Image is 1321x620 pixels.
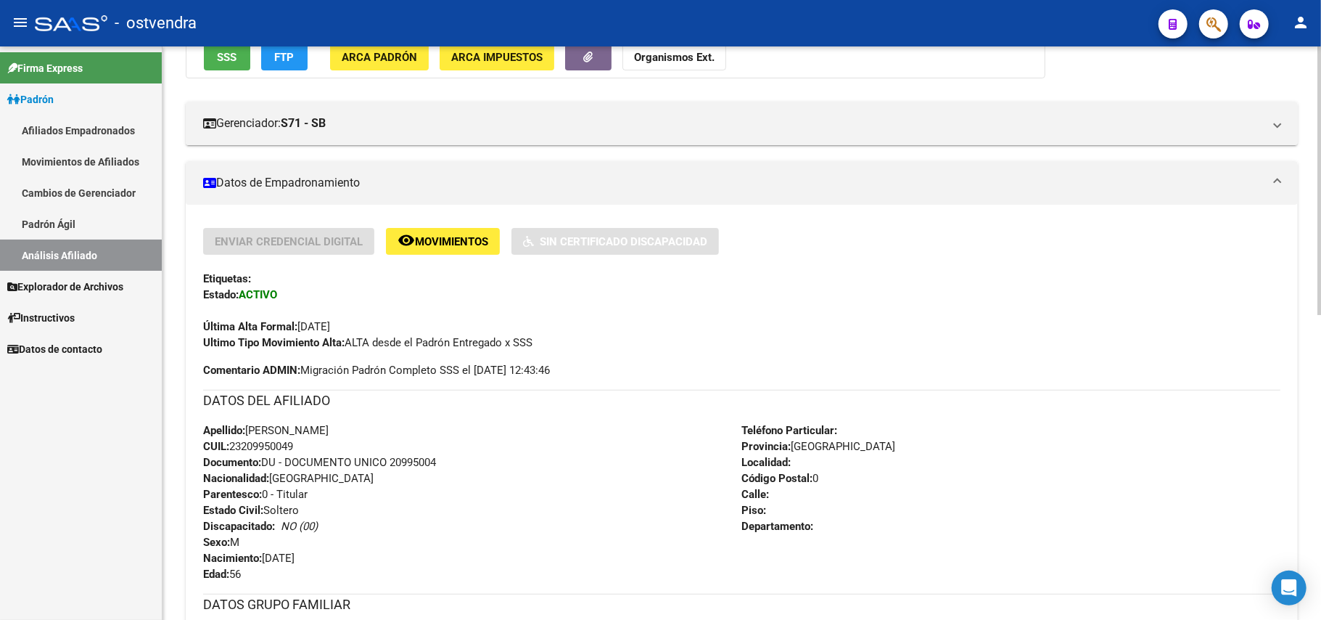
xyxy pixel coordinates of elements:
[451,51,543,64] span: ARCA Impuestos
[261,44,308,70] button: FTP
[742,472,819,485] span: 0
[218,51,237,64] span: SSS
[742,456,791,469] strong: Localidad:
[440,44,554,70] button: ARCA Impuestos
[203,488,262,501] strong: Parentesco:
[203,520,275,533] strong: Discapacitado:
[203,391,1280,411] h3: DATOS DEL AFILIADO
[1292,14,1309,31] mat-icon: person
[203,440,229,453] strong: CUIL:
[7,60,83,76] span: Firma Express
[281,115,326,131] strong: S71 - SB
[398,232,415,249] mat-icon: remove_red_eye
[203,568,229,581] strong: Edad:
[742,472,813,485] strong: Código Postal:
[203,424,245,437] strong: Apellido:
[281,520,318,533] i: NO (00)
[203,272,251,285] strong: Etiquetas:
[203,440,293,453] span: 23209950049
[203,504,263,517] strong: Estado Civil:
[203,228,374,255] button: Enviar Credencial Digital
[203,320,297,333] strong: Última Alta Formal:
[7,91,54,107] span: Padrón
[203,595,1280,615] h3: DATOS GRUPO FAMILIAR
[203,488,308,501] span: 0 - Titular
[7,279,123,295] span: Explorador de Archivos
[622,44,726,70] button: Organismos Ext.
[203,336,345,349] strong: Ultimo Tipo Movimiento Alta:
[203,320,330,333] span: [DATE]
[203,456,436,469] span: DU - DOCUMENTO UNICO 20995004
[203,552,262,565] strong: Nacimiento:
[540,235,707,248] span: Sin Certificado Discapacidad
[186,161,1298,205] mat-expansion-panel-header: Datos de Empadronamiento
[634,51,715,64] strong: Organismos Ext.
[203,568,241,581] span: 56
[239,288,277,301] strong: ACTIVO
[7,341,102,357] span: Datos de contacto
[203,456,261,469] strong: Documento:
[275,51,295,64] span: FTP
[511,228,719,255] button: Sin Certificado Discapacidad
[742,440,791,453] strong: Provincia:
[203,536,239,549] span: M
[12,14,29,31] mat-icon: menu
[203,115,1263,131] mat-panel-title: Gerenciador:
[203,424,329,437] span: [PERSON_NAME]
[742,520,814,533] strong: Departamento:
[415,235,488,248] span: Movimientos
[742,504,767,517] strong: Piso:
[203,504,299,517] span: Soltero
[115,7,197,39] span: - ostvendra
[742,440,896,453] span: [GEOGRAPHIC_DATA]
[204,44,250,70] button: SSS
[203,336,532,349] span: ALTA desde el Padrón Entregado x SSS
[7,310,75,326] span: Instructivos
[742,488,770,501] strong: Calle:
[203,364,300,377] strong: Comentario ADMIN:
[215,235,363,248] span: Enviar Credencial Digital
[203,472,269,485] strong: Nacionalidad:
[203,552,295,565] span: [DATE]
[203,288,239,301] strong: Estado:
[203,175,1263,191] mat-panel-title: Datos de Empadronamiento
[342,51,417,64] span: ARCA Padrón
[742,424,838,437] strong: Teléfono Particular:
[203,362,550,378] span: Migración Padrón Completo SSS el [DATE] 12:43:46
[386,228,500,255] button: Movimientos
[186,102,1298,145] mat-expansion-panel-header: Gerenciador:S71 - SB
[203,536,230,549] strong: Sexo:
[1272,571,1306,605] div: Open Intercom Messenger
[330,44,429,70] button: ARCA Padrón
[203,472,374,485] span: [GEOGRAPHIC_DATA]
